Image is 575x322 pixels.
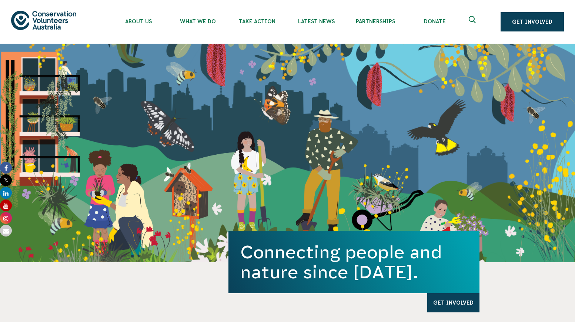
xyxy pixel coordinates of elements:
span: Expand search box [469,16,478,28]
span: Partnerships [346,19,405,24]
h1: Connecting people and nature since [DATE]. [240,242,468,282]
img: logo.svg [11,11,76,30]
a: Get Involved [427,293,479,312]
button: Expand search box Close search box [464,13,482,31]
span: Latest News [287,19,346,24]
span: Take Action [227,19,287,24]
span: Donate [405,19,464,24]
span: About Us [109,19,168,24]
span: What We Do [168,19,227,24]
a: Get Involved [501,12,564,31]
